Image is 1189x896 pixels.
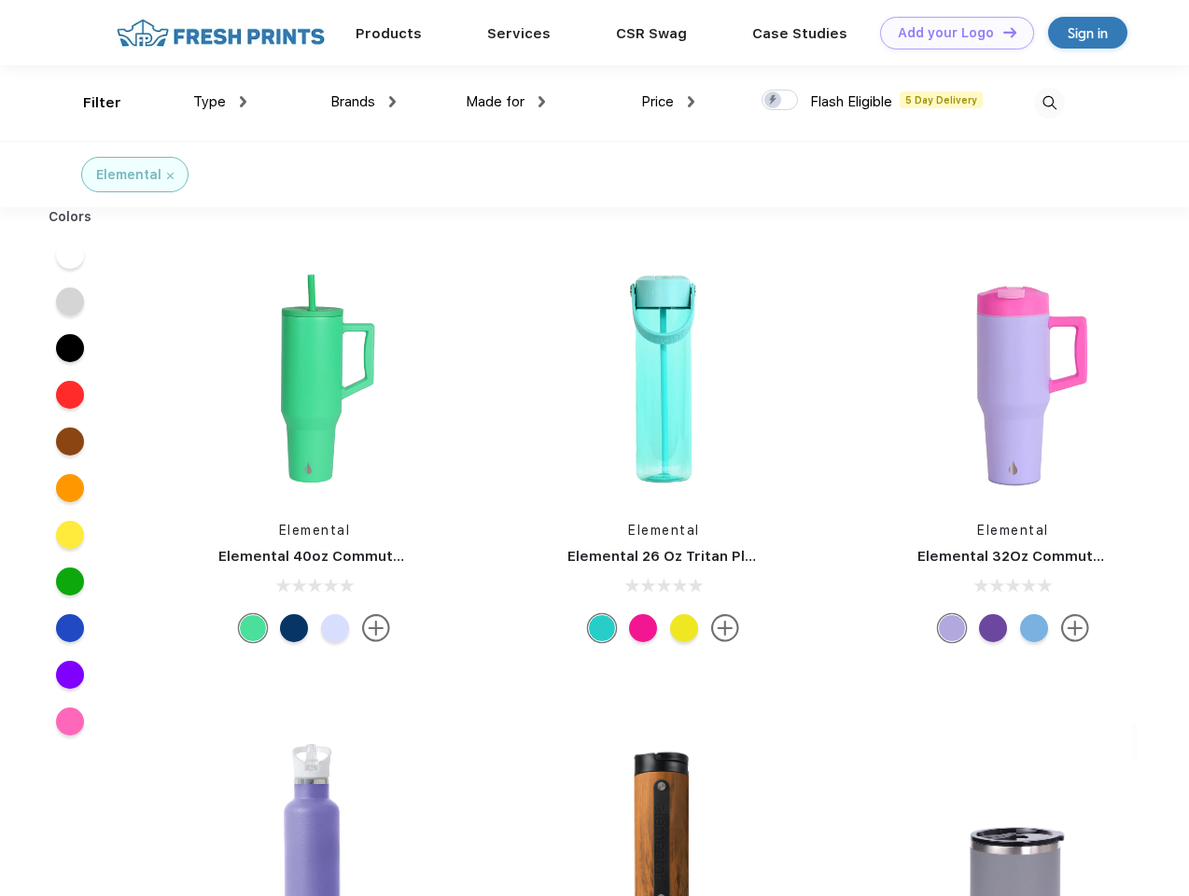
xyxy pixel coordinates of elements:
span: Flash Eligible [810,93,892,110]
a: CSR Swag [616,25,687,42]
div: Lilac Tie Dye [938,614,966,642]
div: Purple [979,614,1007,642]
span: Price [641,93,674,110]
div: Robin's Egg [588,614,616,642]
div: Elemental [96,165,161,185]
img: DT [1003,27,1016,37]
img: dropdown.png [688,96,694,107]
div: Green [239,614,267,642]
a: Elemental 40oz Commuter Tumbler [218,548,471,565]
span: Brands [330,93,375,110]
img: fo%20logo%202.webp [111,17,330,49]
a: Elemental 26 Oz Tritan Plastic Water Bottle [567,548,876,565]
a: Elemental 32Oz Commuter Tumbler [917,548,1171,565]
span: Made for [466,93,525,110]
a: Services [487,25,551,42]
img: filter_cancel.svg [167,173,174,179]
a: Elemental [279,523,351,538]
div: Ice blue [321,614,349,642]
span: Type [193,93,226,110]
div: Ocean Blue [1020,614,1048,642]
img: func=resize&h=266 [889,254,1138,502]
img: func=resize&h=266 [539,254,788,502]
a: Elemental [977,523,1049,538]
img: more.svg [362,614,390,642]
a: Elemental [628,523,700,538]
img: func=resize&h=266 [190,254,439,502]
div: Colors [35,207,106,227]
img: more.svg [711,614,739,642]
div: Smiley Melt [670,614,698,642]
a: Sign in [1048,17,1127,49]
div: Filter [83,92,121,114]
a: Products [356,25,422,42]
img: more.svg [1061,614,1089,642]
span: 5 Day Delivery [900,91,983,108]
div: Sign in [1068,22,1108,44]
img: dropdown.png [539,96,545,107]
img: desktop_search.svg [1034,88,1065,119]
img: dropdown.png [240,96,246,107]
img: dropdown.png [389,96,396,107]
div: Navy [280,614,308,642]
div: Add your Logo [898,25,994,41]
div: Hot pink [629,614,657,642]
